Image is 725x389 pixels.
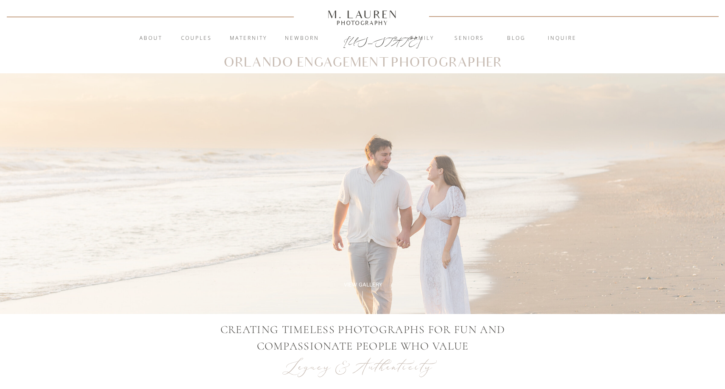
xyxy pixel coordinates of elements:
[279,34,325,43] a: Newborn
[334,281,392,289] a: View Gallery
[494,34,539,43] a: blog
[218,321,507,353] p: CREATING TIMELESS PHOTOGRAPHS FOR FUN AND COMPASSIONATE PEOPLE WHO VALUE
[399,34,445,43] a: Family
[539,34,585,43] a: inquire
[134,34,167,43] a: About
[285,356,440,378] p: Legacy & Authenticity
[173,34,219,43] a: Couples
[343,35,382,45] a: [US_STATE]
[223,57,503,69] h1: Orlando Engagement Photographer
[323,21,402,25] a: Photography
[226,34,271,43] a: Maternity
[302,10,423,19] a: M. Lauren
[446,34,492,43] a: Seniors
